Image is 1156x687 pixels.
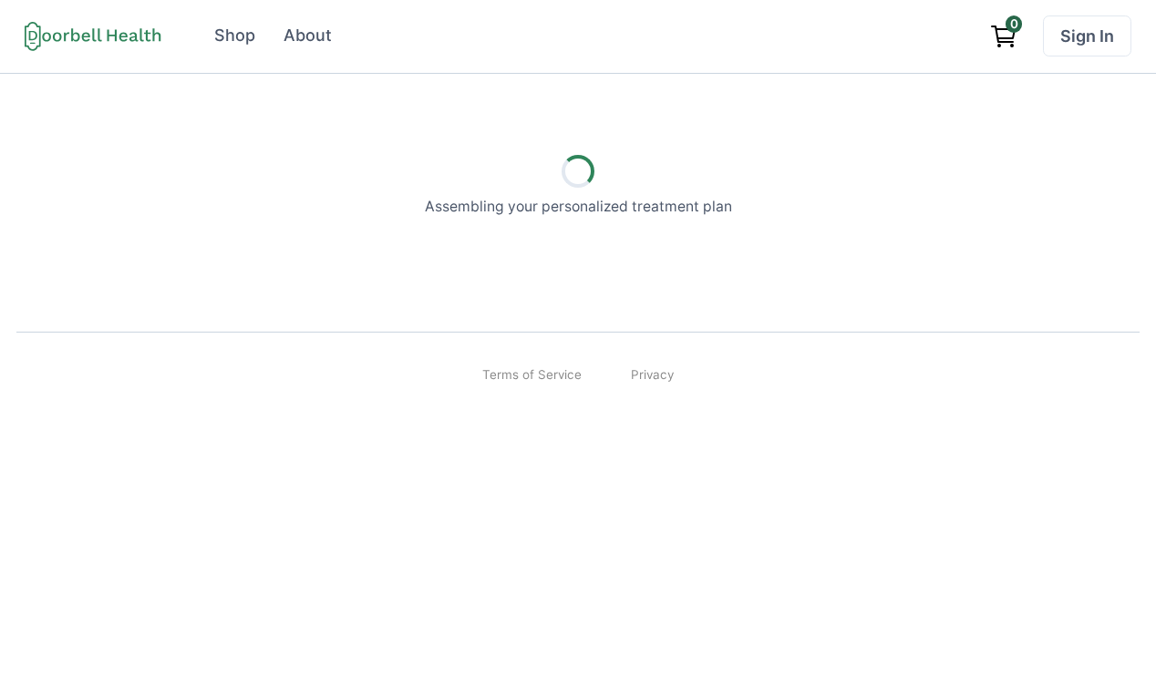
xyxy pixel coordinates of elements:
a: Shop [202,15,268,56]
a: View cart [982,15,1027,56]
p: Assembling your personalized treatment plan [425,196,732,218]
div: Shop [214,24,255,48]
div: About [284,24,332,48]
a: About [272,15,345,56]
span: 0 [1006,15,1022,32]
a: Terms of Service [482,365,582,384]
a: Privacy [631,365,674,384]
a: Sign In [1043,15,1131,56]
